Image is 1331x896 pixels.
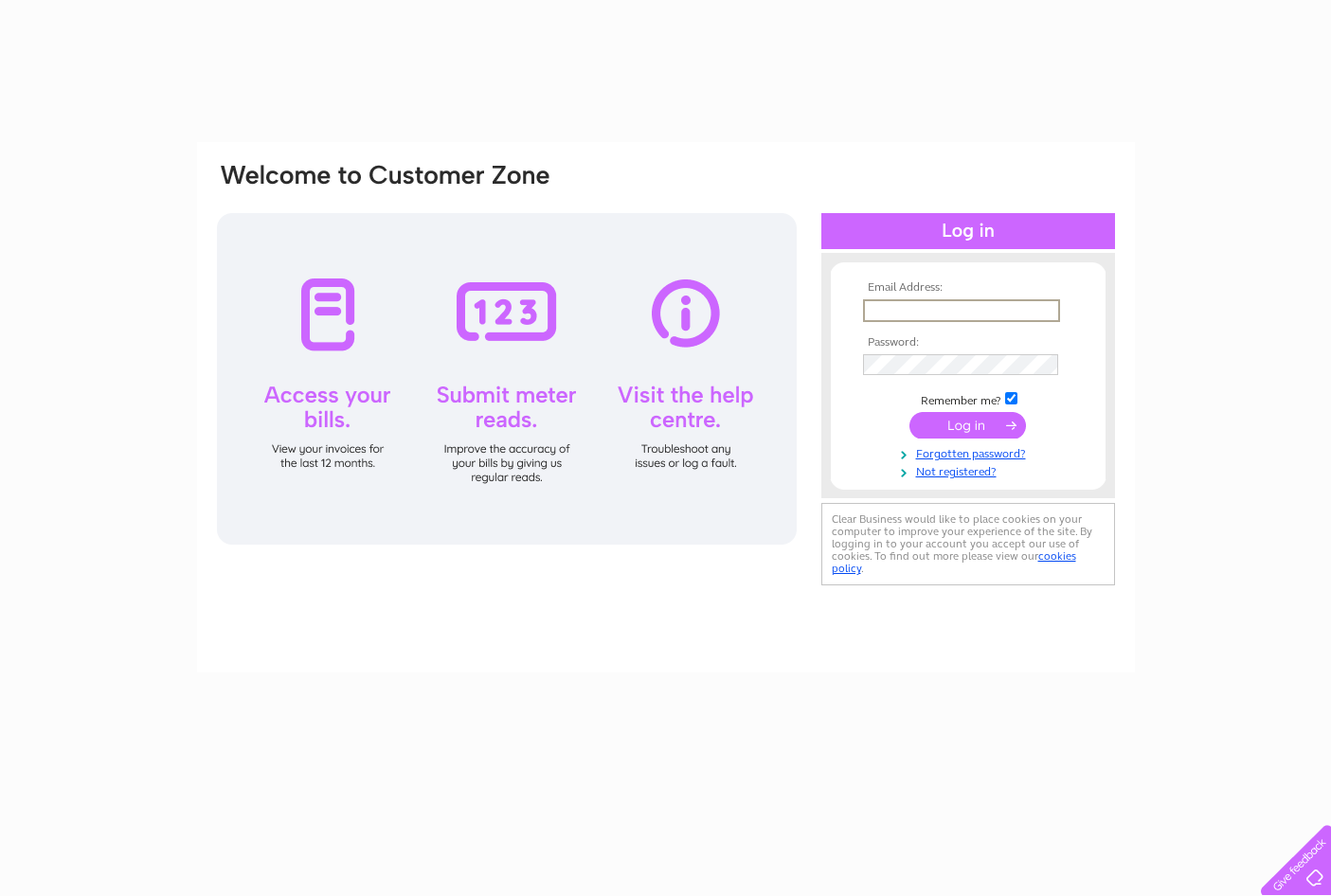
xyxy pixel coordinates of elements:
[909,412,1026,439] input: Submit
[858,389,1078,408] td: Remember me?
[858,336,1078,349] th: Password:
[863,461,1078,479] a: Not registered?
[821,503,1115,585] div: Clear Business would like to place cookies on your computer to improve your experience of the sit...
[832,549,1076,575] a: cookies policy
[858,281,1078,295] th: Email Address:
[863,443,1078,461] a: Forgotten password?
